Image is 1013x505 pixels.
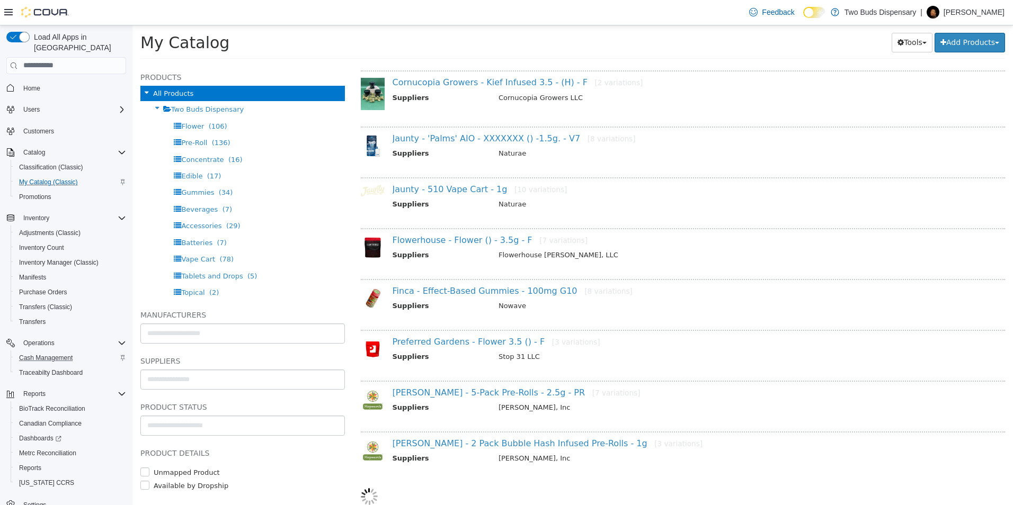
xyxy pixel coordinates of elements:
span: Adjustments (Classic) [15,227,126,239]
span: Classification (Classic) [19,163,83,172]
p: [PERSON_NAME] [944,6,1005,19]
button: Canadian Compliance [11,416,130,431]
span: (29) [94,196,108,204]
a: Dashboards [11,431,130,446]
a: Inventory Count [15,241,68,254]
a: Promotions [15,191,56,203]
img: 150 [228,52,252,84]
span: Topical [49,263,72,271]
span: Dashboards [15,432,126,445]
button: Transfers [11,314,130,329]
span: (17) [75,147,89,155]
span: Users [23,105,40,114]
a: Jaunty - 'Palms' AIO - XXXXXXX () -1.5g. - V7[8 variations] [260,108,503,118]
button: Metrc Reconciliation [11,446,130,461]
button: Inventory [19,212,54,224]
span: Washington CCRS [15,476,126,489]
th: Suppliers [260,377,358,390]
a: Finca - Effect-Based Gummies - 100mg G10[8 variations] [260,260,500,270]
button: Adjustments (Classic) [11,226,130,240]
label: Unmapped Product [19,442,87,453]
span: BioTrack Reconciliation [19,404,85,413]
a: Adjustments (Classic) [15,227,85,239]
button: Catalog [2,145,130,160]
td: Naturae [358,174,849,187]
span: Purchase Orders [19,288,67,296]
span: Cash Management [19,354,73,362]
span: [US_STATE] CCRS [19,479,74,487]
h5: Product Status [8,375,212,388]
span: Reports [15,462,126,474]
span: Home [23,84,40,93]
span: Promotions [19,193,51,201]
button: Transfers (Classic) [11,300,130,314]
th: Suppliers [260,123,358,136]
a: Dashboards [15,432,66,445]
input: Dark Mode [803,7,825,18]
small: [2 variations] [463,53,511,61]
td: Naturae [358,123,849,136]
a: Inventory Manager (Classic) [15,256,103,269]
span: Accessories [49,196,89,204]
a: Home [19,82,45,95]
img: 150 [228,210,252,234]
a: Jaunty - 510 Vape Cart - 1g[10 variations] [260,159,435,169]
button: Inventory Manager (Classic) [11,255,130,270]
a: BioTrack Reconciliation [15,402,90,415]
span: Adjustments (Classic) [19,229,81,237]
small: [7 variations] [407,211,455,219]
img: 150 [228,413,252,437]
h5: Product Details [8,421,212,434]
h5: Products [8,46,212,58]
small: [10 variations] [382,160,434,168]
a: [PERSON_NAME] - 2 Pack Bubble Hash Infused Pre-Rolls - 1g[3 variations] [260,413,571,423]
span: Metrc Reconciliation [19,449,76,457]
a: Transfers (Classic) [15,301,76,313]
span: (34) [86,163,101,171]
small: [3 variations] [420,312,468,321]
span: Reports [19,387,126,400]
img: 150 [228,109,252,132]
td: [PERSON_NAME], Inc [358,428,849,441]
h5: Suppliers [8,329,212,342]
a: Manifests [15,271,50,284]
span: Dashboards [19,434,61,443]
span: (78) [87,230,101,238]
span: Cash Management [15,351,126,364]
button: BioTrack Reconciliation [11,401,130,416]
span: Metrc Reconciliation [15,447,126,459]
button: Inventory [2,211,130,226]
a: Customers [19,125,58,138]
button: Operations [2,336,130,350]
span: Reports [23,390,46,398]
button: Purchase Orders [11,285,130,300]
span: Traceabilty Dashboard [15,366,126,379]
span: Feedback [762,7,794,17]
span: Inventory Manager (Classic) [19,258,99,267]
span: Tablets and Drops [49,247,110,255]
span: Load All Apps in [GEOGRAPHIC_DATA] [30,32,126,53]
span: Customers [19,124,126,138]
a: Metrc Reconciliation [15,447,81,459]
th: Suppliers [260,326,358,339]
a: Cash Management [15,351,77,364]
button: Cash Management [11,350,130,365]
small: [7 variations] [460,363,508,372]
span: Two Buds Dispensary [39,80,111,88]
button: Add Products [802,7,873,27]
button: Inventory Count [11,240,130,255]
a: Transfers [15,315,50,328]
span: Reports [19,464,41,472]
span: BioTrack Reconciliation [15,402,126,415]
th: Suppliers [260,428,358,441]
span: Edible [49,147,70,155]
small: [8 variations] [452,261,500,270]
p: Two Buds Dispensary [845,6,916,19]
button: Reports [11,461,130,475]
span: Inventory [19,212,126,224]
span: (5) [115,247,125,255]
a: Feedback [745,2,798,23]
span: Manifests [15,271,126,284]
span: Gummies [49,163,82,171]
